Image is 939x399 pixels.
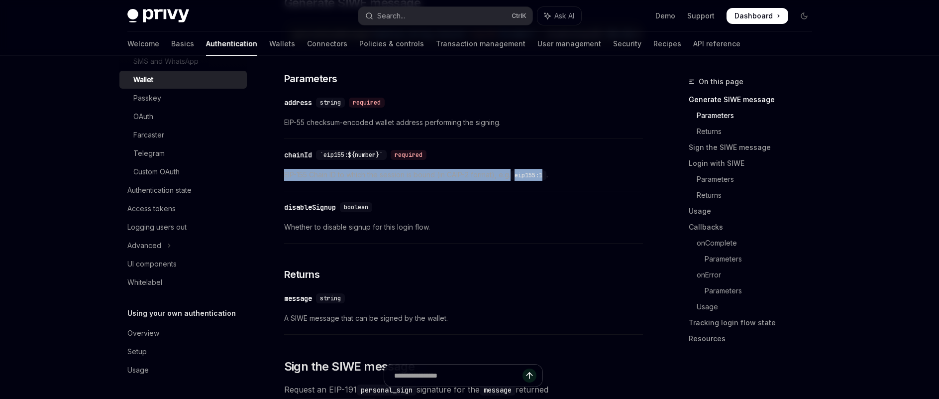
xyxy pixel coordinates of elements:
[119,273,247,291] a: Whitelabel
[394,365,522,387] input: Ask a question...
[358,7,532,25] button: Open search
[796,8,812,24] button: Toggle dark mode
[284,267,320,281] span: Returns
[693,32,740,56] a: API reference
[119,237,247,255] button: Toggle Advanced section
[653,32,681,56] a: Recipes
[689,108,820,124] a: Parameters
[127,9,189,23] img: dark logo
[119,163,247,181] a: Custom OAuth
[689,187,820,203] a: Returns
[119,324,247,342] a: Overview
[119,144,247,162] a: Telegram
[133,92,161,104] div: Passkey
[655,11,675,21] a: Demo
[436,32,525,56] a: Transaction management
[119,361,247,379] a: Usage
[284,72,337,86] span: Parameters
[133,147,165,159] div: Telegram
[689,235,820,251] a: onComplete
[127,258,177,270] div: UI components
[127,346,147,358] div: Setup
[119,181,247,199] a: Authentication state
[119,71,247,89] a: Wallet
[349,98,385,108] div: required
[269,32,295,56] a: Wallets
[727,8,788,24] a: Dashboard
[689,171,820,187] a: Parameters
[689,92,820,108] a: Generate SIWE message
[284,117,643,129] span: EIP-55 checksum-encoded wallet address performing the signing.
[689,251,820,267] a: Parameters
[119,89,247,107] a: Passkey
[689,219,820,235] a: Callbacks
[512,12,526,20] span: Ctrl K
[127,240,161,252] div: Advanced
[284,359,415,375] span: Sign the SIWE message
[284,221,643,233] span: Whether to disable signup for this login flow.
[320,99,341,107] span: string
[734,11,773,21] span: Dashboard
[127,327,159,339] div: Overview
[699,76,743,88] span: On this page
[689,203,820,219] a: Usage
[119,255,247,273] a: UI components
[320,151,383,159] span: `eip155:${number}`
[689,315,820,331] a: Tracking login flow state
[284,202,336,212] div: disableSignup
[689,155,820,171] a: Login with SIWE
[537,32,601,56] a: User management
[171,32,194,56] a: Basics
[284,150,312,160] div: chainId
[127,184,192,196] div: Authentication state
[127,203,176,215] div: Access tokens
[522,369,536,383] button: Send message
[284,169,643,181] span: EIP-155 Chain ID to which the session is bound (in CAIP-2 format), e.g. .
[206,32,257,56] a: Authentication
[127,221,187,233] div: Logging users out
[344,203,368,211] span: boolean
[127,307,236,319] h5: Using your own authentication
[133,166,180,178] div: Custom OAuth
[320,294,341,302] span: string
[511,170,546,180] code: eip155:1
[689,299,820,315] a: Usage
[377,10,405,22] div: Search...
[284,293,312,303] div: message
[133,129,164,141] div: Farcaster
[119,108,247,126] a: OAuth
[133,111,153,123] div: OAuth
[119,218,247,236] a: Logging users out
[284,98,312,108] div: address
[554,11,574,21] span: Ask AI
[689,283,820,299] a: Parameters
[689,124,820,139] a: Returns
[127,32,159,56] a: Welcome
[307,32,347,56] a: Connectors
[359,32,424,56] a: Policies & controls
[127,364,149,376] div: Usage
[133,74,153,86] div: Wallet
[687,11,715,21] a: Support
[119,200,247,218] a: Access tokens
[284,312,643,324] span: A SIWE message that can be signed by the wallet.
[613,32,641,56] a: Security
[127,276,162,288] div: Whitelabel
[537,7,581,25] button: Toggle assistant panel
[391,150,426,160] div: required
[689,331,820,347] a: Resources
[119,126,247,144] a: Farcaster
[689,267,820,283] a: onError
[689,139,820,155] a: Sign the SIWE message
[119,343,247,361] a: Setup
